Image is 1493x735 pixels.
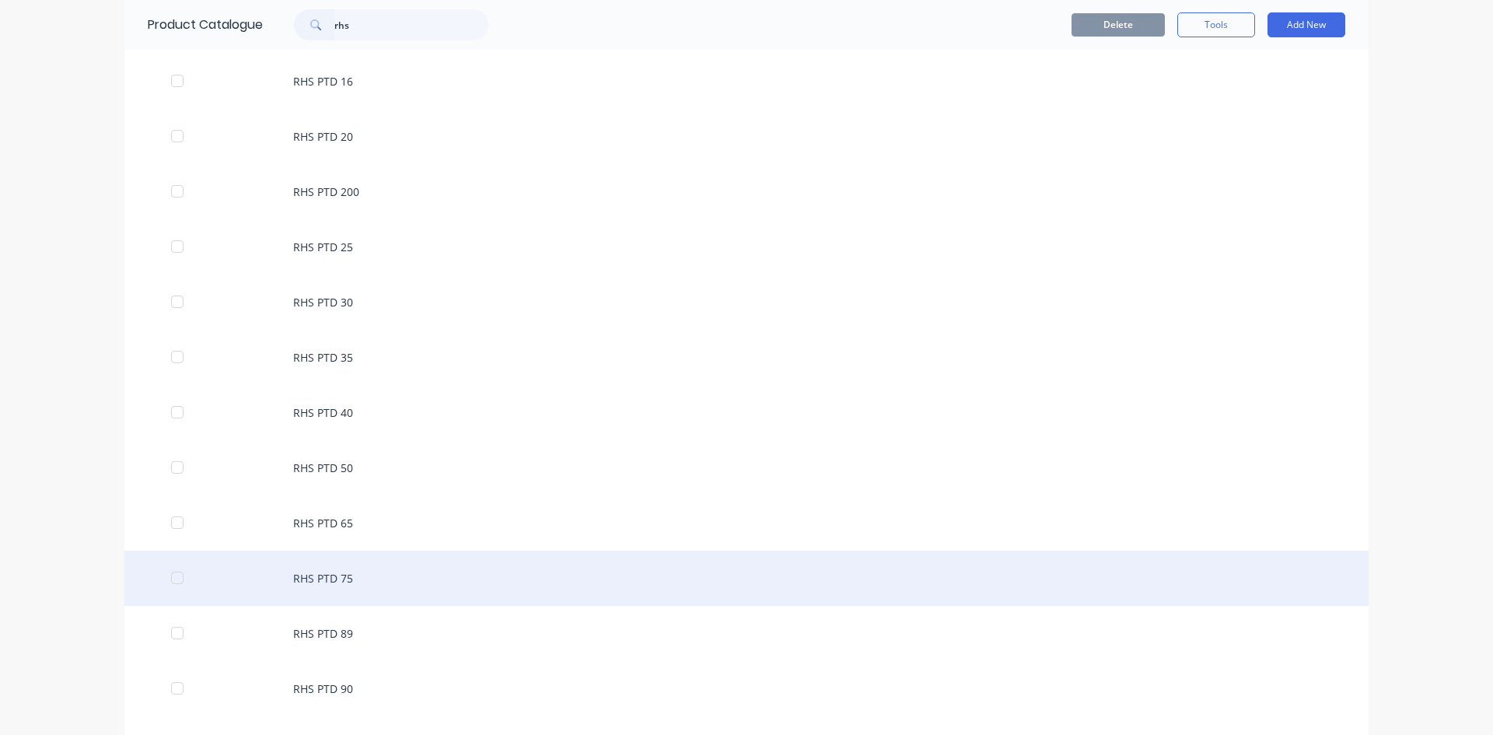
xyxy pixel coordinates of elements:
button: Delete [1072,13,1165,37]
div: RHS PTD 20 [124,109,1369,164]
div: RHS PTD 50 [124,440,1369,495]
div: RHS PTD 65 [124,495,1369,551]
button: Add New [1267,12,1345,37]
div: RHS PTD 30 [124,275,1369,330]
div: RHS PTD 25 [124,219,1369,275]
div: RHS PTD 90 [124,661,1369,716]
button: Tools [1177,12,1255,37]
div: RHS PTD 89 [124,606,1369,661]
div: RHS PTD 35 [124,330,1369,385]
div: RHS PTD 16 [124,54,1369,109]
div: RHS PTD 200 [124,164,1369,219]
div: RHS PTD 40 [124,385,1369,440]
div: RHS PTD 75 [124,551,1369,606]
input: Search... [334,9,488,40]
